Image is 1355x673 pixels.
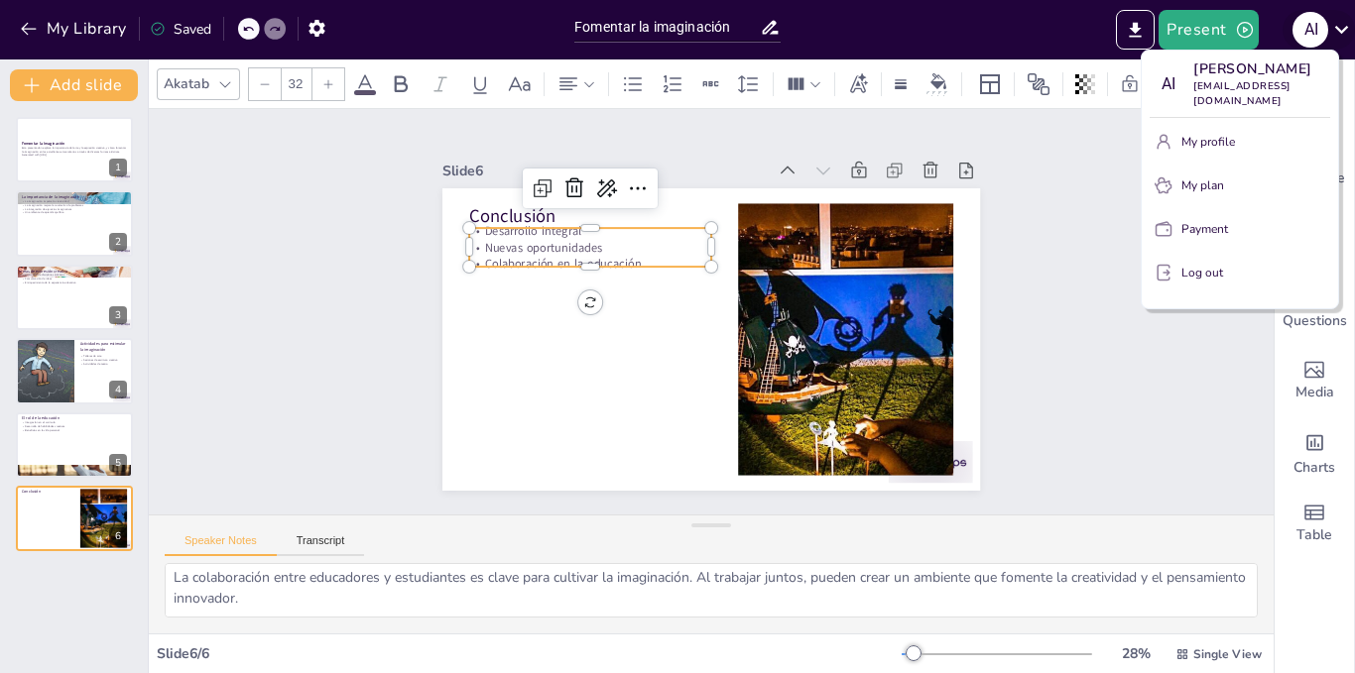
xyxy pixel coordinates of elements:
[1181,264,1223,281] p: Log out
[1181,176,1224,194] p: My plan
[1150,169,1330,201] button: My plan
[1181,220,1228,238] p: Payment
[1193,79,1330,109] p: [EMAIL_ADDRESS][DOMAIN_NAME]
[1150,213,1330,245] button: Payment
[1181,133,1235,151] p: My profile
[1193,58,1330,79] p: [PERSON_NAME]
[1150,66,1185,102] div: A i
[1150,126,1330,158] button: My profile
[1150,257,1330,288] button: Log out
